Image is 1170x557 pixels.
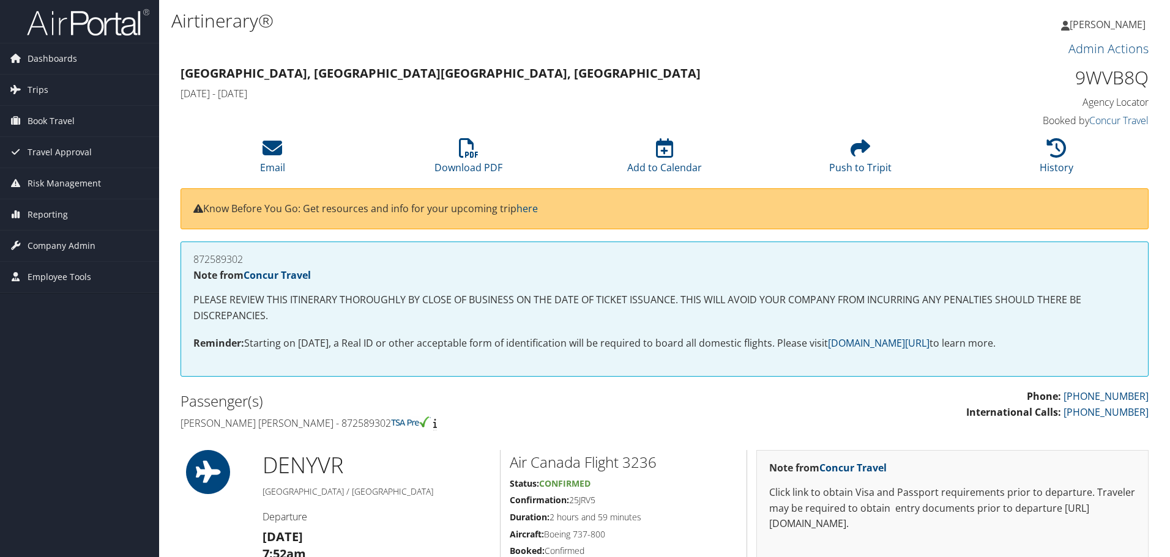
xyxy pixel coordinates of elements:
[193,268,311,282] strong: Note from
[181,416,655,430] h4: [PERSON_NAME] [PERSON_NAME] - 872589302
[263,528,303,545] strong: [DATE]
[510,545,737,557] h5: Confirmed
[28,262,91,292] span: Employee Tools
[920,95,1149,109] h4: Agency Locator
[920,114,1149,127] h4: Booked by
[28,43,77,74] span: Dashboards
[510,452,737,473] h2: Air Canada Flight 3236
[510,511,737,523] h5: 2 hours and 59 minutes
[193,292,1136,323] p: PLEASE REVIEW THIS ITINERARY THOROUGHLY BY CLOSE OF BUSINESS ON THE DATE OF TICKET ISSUANCE. THIS...
[1040,145,1073,174] a: History
[193,254,1136,264] h4: 872589302
[181,391,655,411] h2: Passenger(s)
[1070,18,1146,31] span: [PERSON_NAME]
[28,199,68,230] span: Reporting
[966,405,1061,419] strong: International Calls:
[516,202,538,215] a: here
[627,145,702,174] a: Add to Calendar
[1089,114,1149,127] a: Concur Travel
[920,65,1149,90] h1: 9WVB8Q
[171,8,829,34] h1: Airtinerary®
[819,461,887,474] a: Concur Travel
[434,145,502,174] a: Download PDF
[260,145,285,174] a: Email
[510,528,544,540] strong: Aircraft:
[193,201,1136,217] p: Know Before You Go: Get resources and info for your upcoming trip
[828,336,930,350] a: [DOMAIN_NAME][URL]
[510,478,539,489] strong: Status:
[263,485,491,498] h5: [GEOGRAPHIC_DATA] / [GEOGRAPHIC_DATA]
[193,336,1136,352] p: Starting on [DATE], a Real ID or other acceptable form of identification will be required to boar...
[28,75,48,105] span: Trips
[1064,389,1149,403] a: [PHONE_NUMBER]
[829,145,892,174] a: Push to Tripit
[1027,389,1061,403] strong: Phone:
[28,106,75,136] span: Book Travel
[193,336,244,350] strong: Reminder:
[28,137,92,168] span: Travel Approval
[181,65,701,81] strong: [GEOGRAPHIC_DATA], [GEOGRAPHIC_DATA] [GEOGRAPHIC_DATA], [GEOGRAPHIC_DATA]
[510,511,550,523] strong: Duration:
[539,478,591,489] span: Confirmed
[244,268,311,282] a: Concur Travel
[28,168,101,199] span: Risk Management
[1068,40,1149,57] a: Admin Actions
[263,510,491,523] h4: Departure
[263,450,491,481] h1: DEN YVR
[27,8,149,37] img: airportal-logo.png
[1064,405,1149,419] a: [PHONE_NUMBER]
[510,545,545,556] strong: Booked:
[28,231,95,261] span: Company Admin
[181,87,902,100] h4: [DATE] - [DATE]
[510,494,737,506] h5: 25JRV5
[769,485,1136,532] p: Click link to obtain Visa and Passport requirements prior to departure. Traveler may be required ...
[1061,6,1158,43] a: [PERSON_NAME]
[510,494,569,506] strong: Confirmation:
[769,461,887,474] strong: Note from
[391,416,431,427] img: tsa-precheck.png
[510,528,737,540] h5: Boeing 737-800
